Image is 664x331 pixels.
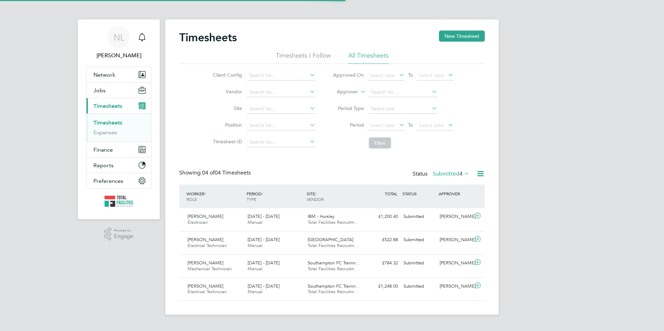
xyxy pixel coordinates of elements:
span: ROLE [186,196,197,202]
div: WORKER [185,187,245,205]
span: / [262,191,263,196]
span: Total Facilities Recruitm… [308,266,359,272]
span: [PERSON_NAME] [188,260,223,266]
div: £1,200.40 [365,211,401,222]
label: Approver [327,88,358,95]
div: APPROVER [437,187,473,200]
div: £1,248.00 [365,281,401,292]
div: PERIOD [245,187,305,205]
span: Select date [370,122,395,128]
span: / [204,191,206,196]
span: [DATE] - [DATE] [248,237,280,243]
span: [DATE] - [DATE] [248,260,280,266]
input: Select one [369,104,437,114]
div: [PERSON_NAME] [437,211,473,222]
button: Preferences [86,173,151,188]
div: STATUS [401,187,437,200]
span: TYPE [247,196,256,202]
span: Manual [248,243,263,248]
span: Reports [93,162,114,169]
span: [DATE] - [DATE] [248,213,280,219]
span: [GEOGRAPHIC_DATA] [308,237,353,243]
a: Timesheets [93,119,122,126]
button: Jobs [86,83,151,98]
button: Timesheets [86,98,151,113]
span: Total Facilities Recruitm… [308,219,359,225]
button: Network [86,67,151,82]
a: Expenses [93,129,117,136]
input: Search for... [247,104,315,114]
span: Mechanical Technician [188,266,232,272]
li: Timesheets I Follow [276,51,331,64]
li: All Timesheets [348,51,389,64]
div: Submitted [401,281,437,292]
button: New Timesheet [439,31,485,42]
span: To [406,70,415,79]
span: Jobs [93,87,106,94]
span: Total Facilities Recruitm… [308,289,359,295]
label: Site [211,105,242,111]
img: tfrecruitment-logo-retina.png [105,196,133,207]
span: [PERSON_NAME] [188,237,223,243]
span: Electrical Technician [188,243,227,248]
input: Search for... [369,87,437,97]
input: Search for... [247,137,315,147]
a: NL[PERSON_NAME] [86,26,151,60]
span: Powered by [114,228,133,234]
input: Search for... [247,121,315,130]
label: Client Config [211,72,242,78]
label: Vendor [211,88,242,95]
div: Submitted [401,211,437,222]
span: Southampton FC Trainin… [308,260,360,266]
span: [DATE] - [DATE] [248,283,280,289]
span: 4 [459,170,463,177]
label: Position [211,122,242,128]
span: Select date [370,72,395,78]
label: Period Type [333,105,364,111]
div: SITE [305,187,365,205]
span: Total Facilities Recruitm… [308,243,359,248]
div: Submitted [401,234,437,246]
div: Showing [179,169,252,177]
a: Powered byEngage [104,228,134,241]
span: [PERSON_NAME] [188,213,223,219]
span: [PERSON_NAME] [188,283,223,289]
span: Manual [248,266,263,272]
div: [PERSON_NAME] [437,234,473,246]
span: Electrician [188,219,208,225]
span: Manual [248,289,263,295]
div: £784.32 [365,257,401,269]
span: TOTAL [385,191,397,196]
span: Engage [114,234,133,239]
span: Select date [419,122,444,128]
span: Network [93,71,115,78]
span: IBM - Hursley [308,213,334,219]
label: Timesheet ID [211,138,242,145]
span: To [406,120,415,129]
button: Reports [86,158,151,173]
span: Preferences [93,178,123,184]
div: £522.88 [365,234,401,246]
h2: Timesheets [179,31,237,44]
span: Timesheets [93,103,122,109]
label: Period [333,122,364,128]
span: Finance [93,146,113,153]
span: 04 of [202,169,215,176]
span: Select date [419,72,444,78]
nav: Main navigation [78,19,160,219]
input: Search for... [247,71,315,80]
label: Approved On [333,72,364,78]
span: Electrical Technician [188,289,227,295]
button: Finance [86,142,151,157]
div: Submitted [401,257,437,269]
button: Filter [369,137,391,148]
div: Timesheets [86,113,151,142]
span: NL [114,33,124,42]
label: Submitted [433,170,470,177]
span: Southampton FC Trainin… [308,283,360,289]
input: Search for... [247,87,315,97]
span: / [315,191,316,196]
span: 04 Timesheets [202,169,251,176]
span: Manual [248,219,263,225]
div: [PERSON_NAME] [437,257,473,269]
